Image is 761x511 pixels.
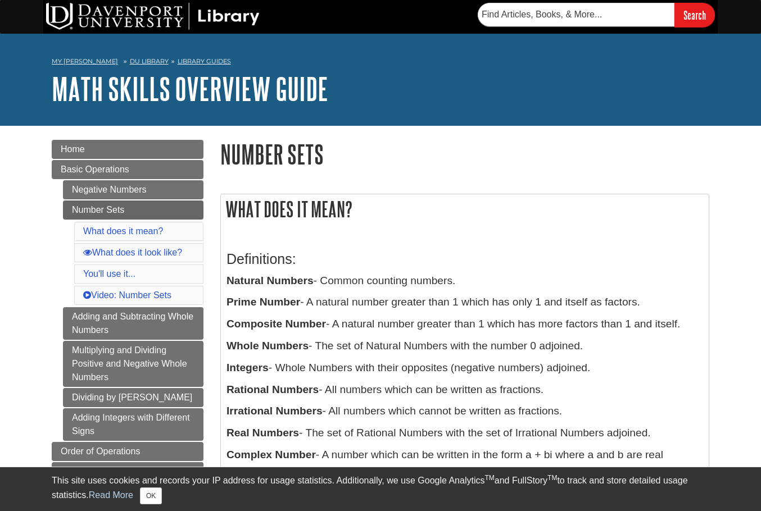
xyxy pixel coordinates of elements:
a: Basic Operations [52,160,203,179]
a: Adding Integers with Different Signs [63,408,203,441]
h3: Definitions: [227,251,703,267]
input: Search [674,3,715,27]
a: Negative Numbers [63,180,203,199]
p: - The set of Rational Numbers with the set of Irrational Numbers adjoined. [227,425,703,441]
a: Math Properties [52,462,203,481]
form: Searches DU Library's articles, books, and more [478,3,715,27]
b: Natural Numbers [227,275,314,286]
p: - All numbers which can be written as fractions. [227,382,703,398]
b: Irrational Numbers [227,405,323,417]
a: My [PERSON_NAME] [52,57,118,66]
a: What does it look like? [83,248,182,257]
b: Complex Number [227,449,316,460]
a: What does it mean? [83,226,163,236]
a: You'll use it... [83,269,135,279]
p: - A natural number greater than 1 which has more factors than 1 and itself. [227,316,703,332]
a: Home [52,140,203,159]
h2: What does it mean? [221,194,709,224]
p: - A number which can be written in the form a + bi where a and b are real numbers and i is the sq... [227,447,703,480]
b: Rational Numbers [227,384,319,395]
a: Multiplying and Dividing Positive and Negative Whole Numbers [63,341,203,387]
p: - The set of Natural Numbers with the number 0 adjoined. [227,338,703,354]
b: Real Numbers [227,427,299,439]
input: Find Articles, Books, & More... [478,3,674,26]
p: - All numbers which cannot be written as fractions. [227,403,703,419]
p: - Whole Numbers with their opposites (negative numbers) adjoined. [227,360,703,376]
p: - A natural number greater than 1 which has only 1 and itself as factors. [227,294,703,311]
b: Composite Number [227,318,326,330]
p: - Common counting numbers. [227,273,703,289]
a: Math Skills Overview Guide [52,71,328,106]
nav: breadcrumb [52,54,709,72]
a: Video: Number Sets [83,290,171,300]
button: Close [140,487,162,504]
h1: Number Sets [220,140,709,168]
span: Home [61,144,85,154]
b: Integers [227,362,269,373]
b: Whole Numbers [227,340,309,352]
b: Prime Number [227,296,300,308]
span: Basic Operations [61,165,129,174]
a: DU Library [130,57,169,65]
sup: TM [547,474,557,482]
a: Dividing by [PERSON_NAME] [63,388,203,407]
span: Order of Operations [61,446,140,456]
a: Number Sets [63,200,203,220]
a: Library Guides [178,57,231,65]
div: This site uses cookies and records your IP address for usage statistics. Additionally, we use Goo... [52,474,709,504]
img: DU Library [46,3,260,30]
a: Order of Operations [52,442,203,461]
a: Adding and Subtracting Whole Numbers [63,307,203,340]
sup: TM [484,474,494,482]
a: Read More [89,490,133,500]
